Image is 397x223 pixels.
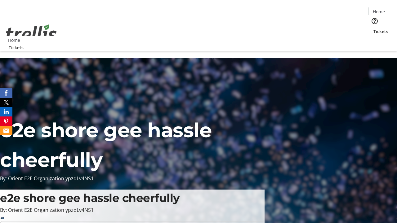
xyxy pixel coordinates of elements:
[373,28,388,35] span: Tickets
[4,37,24,43] a: Home
[4,18,59,49] img: Orient E2E Organization ypzdLv4NS1's Logo
[8,37,20,43] span: Home
[9,44,24,51] span: Tickets
[4,44,29,51] a: Tickets
[368,15,381,27] button: Help
[369,8,389,15] a: Home
[368,28,393,35] a: Tickets
[368,35,381,47] button: Cart
[373,8,385,15] span: Home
